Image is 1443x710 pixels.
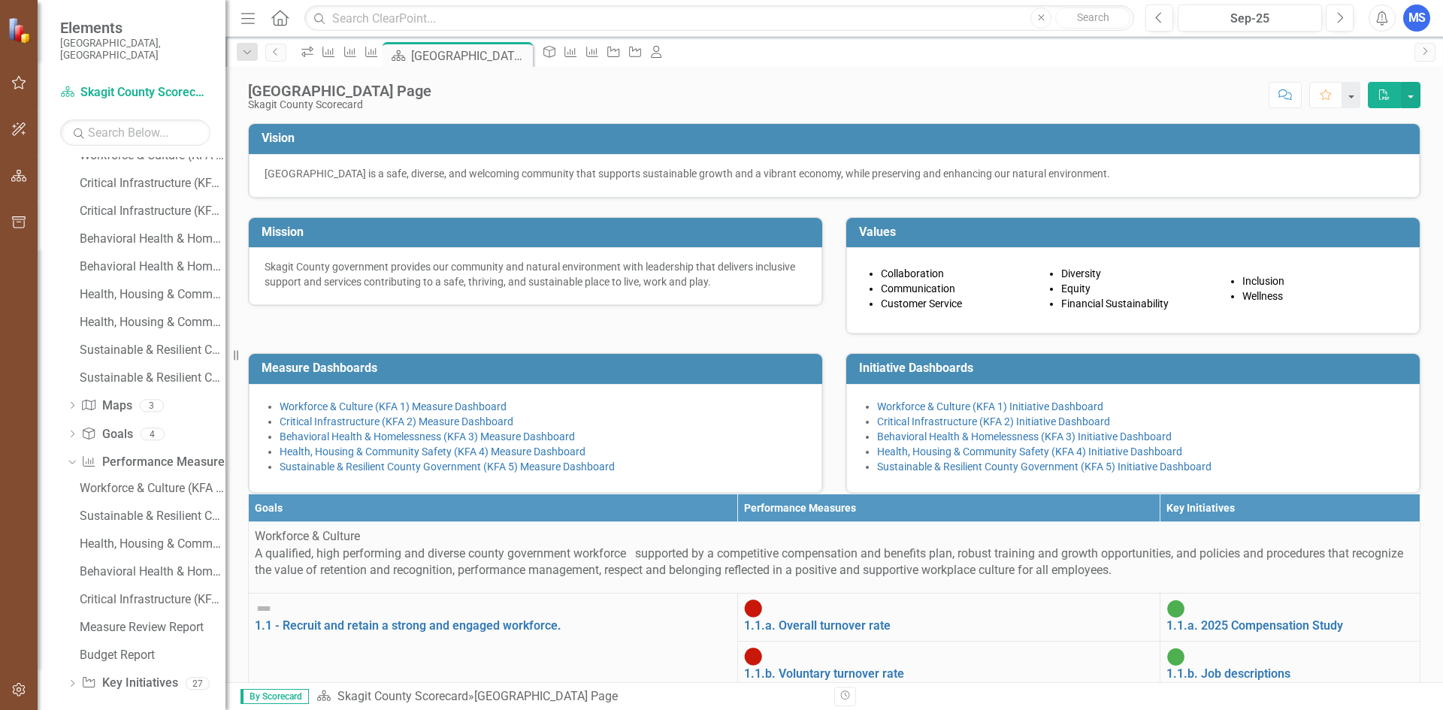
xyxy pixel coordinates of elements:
img: On Target [1166,600,1184,618]
span: Search [1077,11,1109,23]
div: Budget Report [80,648,225,662]
div: Sustainable & Resilient County Government (KFA 5) Measure Dashboard [80,343,225,357]
img: ClearPoint Strategy [8,17,34,43]
a: 1.1.a. Overall turnover rate [744,618,891,633]
div: Sustainable & Resilient County Government (KFA 5) Initiative Dashboard [80,371,225,385]
a: Behavioral Health & Homelessness (KFA 3) Initiative Dashboard [877,431,1172,443]
h3: Vision [262,131,1412,145]
a: Critical Infrastructure (KFA 2) Measure Dashboard [76,588,225,612]
span: Elements [60,19,210,37]
img: Not Defined [255,600,273,618]
p: [GEOGRAPHIC_DATA] is a safe, diverse, and welcoming community that supports sustainable growth an... [265,166,1404,181]
span: Workforce & Culture [255,529,360,543]
p: Inclusion [1242,273,1400,289]
a: 1.1.b. Job descriptions [1166,666,1290,681]
a: Workforce & Culture (KFA 1) Initiative Dashboard [877,400,1103,412]
p: Equity [1061,281,1219,296]
div: » [316,688,823,705]
div: Behavioral Health & Homelessness (KFA 3) Initiative Dashboard [80,260,225,273]
a: 1.1.a. 2025 Compensation Study [1166,618,1343,633]
a: Workforce & Culture (KFA 1) Measure Dashboard [280,400,507,412]
a: Critical Infrastructure (KFA 2) Measure Dashboard [280,415,513,428]
p: Wellness [1242,289,1400,304]
span: A qualified, high performing and diverse county government workforce supported by a competitive c... [255,546,1403,578]
a: Sustainable & Resilient County Government (KFA 5) Measure Dashboard [76,338,225,362]
div: Performance Measures [744,500,1154,515]
button: Search [1055,8,1130,29]
div: Workforce & Culture (KFA 1) Measure Dashboard [80,482,225,495]
div: Behavioral Health & Homelessness (KFA 3) Measure Dashboard [80,565,225,579]
div: Critical Infrastructure (KFA 2) Measure Dashboard [80,593,225,606]
div: Measure Review Report [80,621,225,634]
a: Budget Report [76,643,225,667]
img: On Target [1166,648,1184,666]
h3: Measure Dashboards [262,361,815,375]
div: [GEOGRAPHIC_DATA] Page [474,689,618,703]
div: 27 [186,677,210,690]
a: Sustainable & Resilient County Government (KFA 5) Initiative Dashboard [76,366,225,390]
img: Below Plan [744,600,762,618]
div: Sustainable & Resilient County Government (KFA 5) Measure Dashboard [80,509,225,523]
div: Health, Housing & Community Safety (KFA 4) Initiative Dashboard [80,316,225,329]
div: 4 [141,428,165,440]
div: [GEOGRAPHIC_DATA] Page [411,47,529,65]
a: Goals [81,426,132,443]
td: Double-Click to Edit Right Click for Context Menu [738,594,1160,642]
button: Sep-25 [1178,5,1322,32]
div: Key Initiatives [1166,500,1414,515]
a: Health, Housing & Community Safety (KFA 4) Measure Dashboard [76,532,225,556]
a: Behavioral Health & Homelessness (KFA 3) Measure Dashboard [76,227,225,251]
a: Key Initiatives [81,675,177,692]
p: Customer Service [881,296,1039,311]
p: Collaboration [881,266,1039,281]
a: 1.1.b. Voluntary turnover rate [744,666,904,681]
div: [GEOGRAPHIC_DATA] Page [248,83,431,99]
a: Performance Measures [81,454,230,471]
a: Sustainable & Resilient County Government (KFA 5) Measure Dashboard [280,461,615,473]
button: MS [1403,5,1430,32]
div: Health, Housing & Community Safety (KFA 4) Measure Dashboard [80,288,225,301]
a: Workforce & Culture (KFA 1) Measure Dashboard [76,476,225,500]
a: Skagit County Scorecard [337,689,468,703]
a: Critical Infrastructure (KFA 2) Initiative Dashboard [877,415,1110,428]
a: Sustainable & Resilient County Government (KFA 5) Initiative Dashboard [877,461,1212,473]
p: Financial Sustainability [1061,296,1219,311]
div: Goals [255,500,731,515]
a: Critical Infrastructure (KFA 2) Measure Dashboard [76,171,225,195]
td: Double-Click to Edit Right Click for Context Menu [738,642,1160,690]
div: Critical Infrastructure (KFA 2) Initiative Dashboard [80,204,225,218]
a: Behavioral Health & Homelessness (KFA 3) Initiative Dashboard [76,255,225,279]
td: Double-Click to Edit Right Click for Context Menu [1160,594,1420,642]
a: Sustainable & Resilient County Government (KFA 5) Measure Dashboard [76,504,225,528]
p: Communication [881,281,1039,296]
div: 3 [140,399,164,412]
a: Health, Housing & Community Safety (KFA 4) Initiative Dashboard [877,446,1182,458]
h3: Initiative Dashboards [859,361,1412,375]
h3: Values [859,225,1412,239]
td: Double-Click to Edit Right Click for Context Menu [1160,642,1420,690]
a: Health, Housing & Community Safety (KFA 4) Measure Dashboard [280,446,585,458]
img: Below Plan [744,648,762,666]
p: Diversity [1061,266,1219,281]
a: Behavioral Health & Homelessness (KFA 3) Measure Dashboard [280,431,575,443]
a: Skagit County Scorecard [60,84,210,101]
div: Critical Infrastructure (KFA 2) Measure Dashboard [80,177,225,190]
span: By Scorecard [240,689,309,704]
div: Health, Housing & Community Safety (KFA 4) Measure Dashboard [80,537,225,551]
input: Search ClearPoint... [304,5,1134,32]
a: Health, Housing & Community Safety (KFA 4) Initiative Dashboard [76,310,225,334]
input: Search Below... [60,119,210,146]
div: Skagit County Scorecard [248,99,431,110]
div: Behavioral Health & Homelessness (KFA 3) Measure Dashboard [80,232,225,246]
h3: Mission [262,225,815,239]
a: Maps [81,397,132,415]
a: Critical Infrastructure (KFA 2) Initiative Dashboard [76,199,225,223]
a: Behavioral Health & Homelessness (KFA 3) Measure Dashboard [76,560,225,584]
a: 1.1 - Recruit and retain a strong and engaged workforce. [255,618,561,633]
a: Measure Review Report [76,615,225,639]
p: Skagit County government provides our community and natural environment with leadership that deli... [265,259,806,289]
small: [GEOGRAPHIC_DATA], [GEOGRAPHIC_DATA] [60,37,210,62]
td: Double-Click to Edit [249,521,1420,594]
div: Sep-25 [1183,10,1317,28]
